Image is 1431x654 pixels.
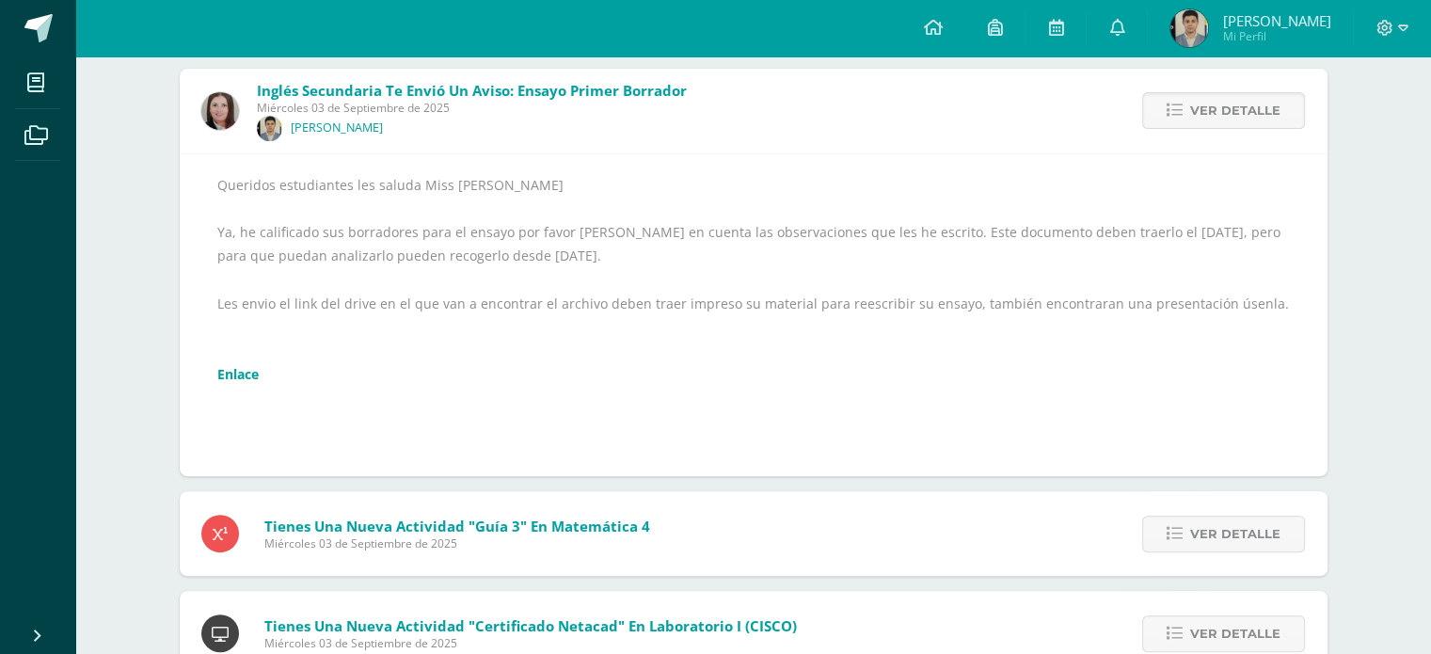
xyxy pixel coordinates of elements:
[257,116,282,141] img: a84803debaf30ffc7829752965cdeed0.png
[264,535,650,551] span: Miércoles 03 de Septiembre de 2025
[291,120,383,136] p: [PERSON_NAME]
[1190,517,1280,551] span: Ver detalle
[1222,11,1330,30] span: [PERSON_NAME]
[201,92,239,130] img: 8af0450cf43d44e38c4a1497329761f3.png
[264,616,797,635] span: Tienes una nueva actividad "Certificado Netacad" En Laboratorio I (CISCO)
[264,517,650,535] span: Tienes una nueva actividad "Guía 3" En Matemática 4
[1190,93,1280,128] span: Ver detalle
[264,635,797,651] span: Miércoles 03 de Septiembre de 2025
[217,365,259,383] a: Enlace
[217,173,1290,457] div: Queridos estudiantes les saluda Miss [PERSON_NAME] Ya, he calificado sus borradores para el ensay...
[1222,28,1330,44] span: Mi Perfil
[257,100,687,116] span: Miércoles 03 de Septiembre de 2025
[257,81,687,100] span: Inglés Secundaria te envió un aviso: Ensayo primer borrador
[1170,9,1208,47] img: 7fee766d8ac52d7d257e4f31d949d49f.png
[1190,616,1280,651] span: Ver detalle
